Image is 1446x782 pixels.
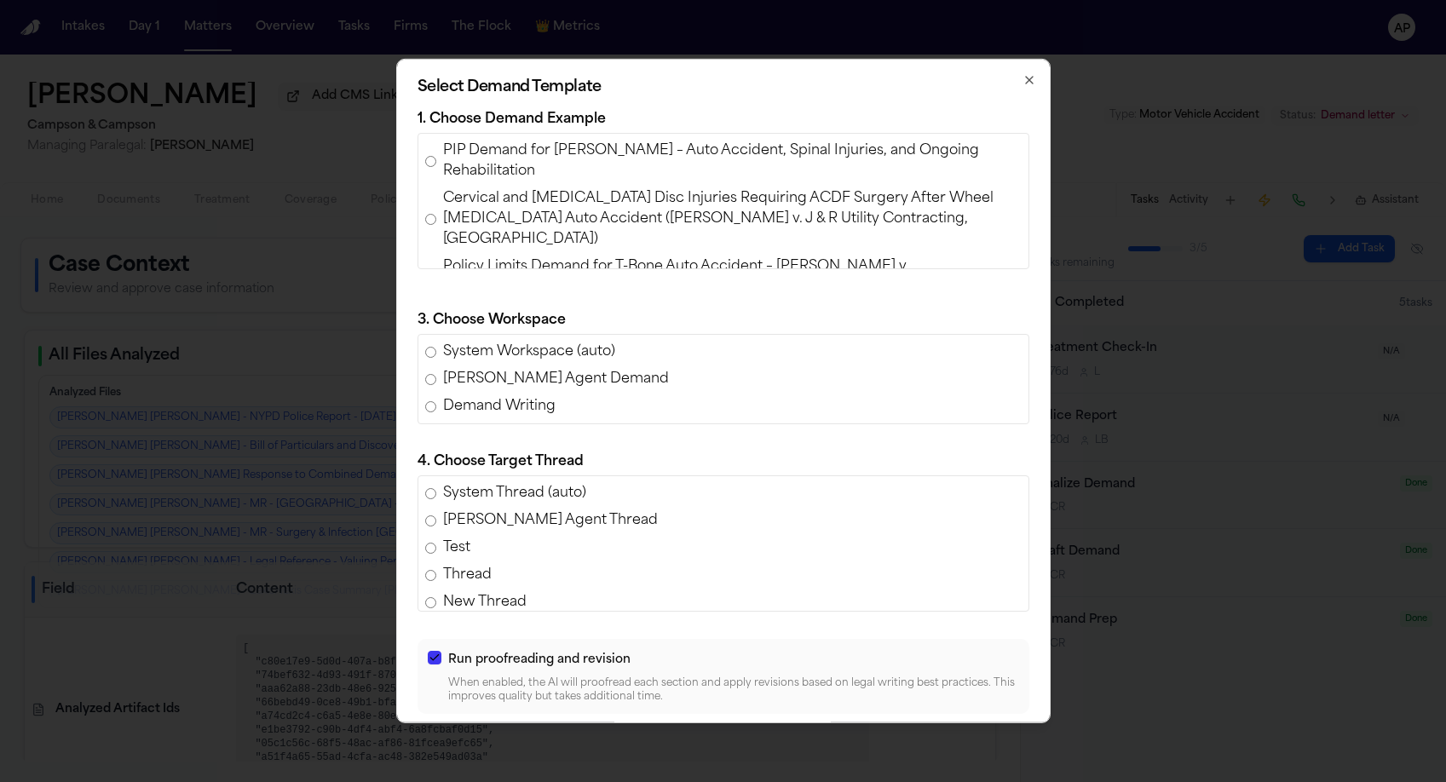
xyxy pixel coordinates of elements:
span: [PERSON_NAME] Agent Thread [443,510,658,531]
input: Cervical and [MEDICAL_DATA] Disc Injuries Requiring ACDF Surgery After Wheel [MEDICAL_DATA] Auto ... [425,213,436,224]
input: Demand Writing [425,400,436,411]
p: 1. Choose Demand Example [418,109,1029,129]
span: Test [443,538,470,558]
span: New Thread [443,592,527,612]
input: [PERSON_NAME] Agent Demand [425,373,436,384]
span: Policy Limits Demand for T-Bone Auto Accident – [PERSON_NAME] v. [PERSON_NAME] (Safeway Insurance) [443,256,1022,297]
input: PIP Demand for [PERSON_NAME] – Auto Accident, Spinal Injuries, and Ongoing Rehabilitation [425,155,436,166]
span: Run proofreading and revision [448,653,631,666]
span: System Workspace (auto) [443,342,615,362]
span: System Thread (auto) [443,483,586,503]
p: 4. Choose Target Thread [418,451,1029,472]
input: Test [425,542,436,553]
p: 3. Choose Workspace [418,310,1029,331]
input: System Workspace (auto) [425,346,436,357]
input: New Thread [425,596,436,607]
input: System Thread (auto) [425,487,436,498]
span: Demand Writing [443,396,556,417]
span: Thread [443,565,492,585]
span: PIP Demand for [PERSON_NAME] – Auto Accident, Spinal Injuries, and Ongoing Rehabilitation [443,141,1022,181]
p: When enabled, the AI will proofread each section and apply revisions based on legal writing best ... [448,676,1019,704]
span: [PERSON_NAME] Agent Demand [443,369,669,389]
input: Thread [425,569,436,580]
h2: Select Demand Template [418,80,1029,95]
input: [PERSON_NAME] Agent Thread [425,515,436,526]
span: Cervical and [MEDICAL_DATA] Disc Injuries Requiring ACDF Surgery After Wheel [MEDICAL_DATA] Auto ... [443,188,1022,250]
